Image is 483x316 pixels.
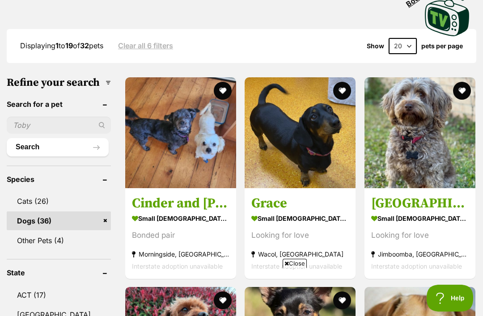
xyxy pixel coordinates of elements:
div: Looking for love [251,229,349,241]
button: favourite [453,82,471,100]
div: Bonded pair [132,229,229,241]
a: Dogs (36) [7,211,111,230]
a: ACT (17) [7,286,111,304]
iframe: Help Scout Beacon - Open [427,285,474,312]
label: pets per page [421,42,463,50]
strong: 32 [80,41,89,50]
span: Interstate adoption unavailable [251,262,342,270]
div: Looking for love [371,229,469,241]
a: Cinder and [PERSON_NAME] small [DEMOGRAPHIC_DATA] Dog Bonded pair Morningside, [GEOGRAPHIC_DATA] ... [125,188,236,278]
h3: Cinder and [PERSON_NAME] [132,194,229,211]
strong: small [DEMOGRAPHIC_DATA] Dog [251,211,349,224]
strong: Jimboomba, [GEOGRAPHIC_DATA] [371,248,469,260]
a: Grace small [DEMOGRAPHIC_DATA] Dog Looking for love Wacol, [GEOGRAPHIC_DATA] Interstate adoption ... [245,188,356,278]
img: Grace - Dachshund Dog [245,77,356,188]
h3: [GEOGRAPHIC_DATA] [371,194,469,211]
header: Species [7,175,111,183]
button: favourite [334,82,352,100]
a: Other Pets (4) [7,231,111,250]
button: favourite [214,82,232,100]
h3: Grace [251,194,349,211]
strong: 19 [65,41,73,50]
strong: Wacol, [GEOGRAPHIC_DATA] [251,248,349,260]
span: Interstate adoption unavailable [132,262,223,270]
strong: small [DEMOGRAPHIC_DATA] Dog [371,211,469,224]
header: State [7,269,111,277]
button: Search [7,138,109,156]
header: Search for a pet [7,100,111,108]
span: Interstate adoption unavailable [371,262,462,270]
strong: 1 [55,41,59,50]
a: [GEOGRAPHIC_DATA] small [DEMOGRAPHIC_DATA] Dog Looking for love Jimboomba, [GEOGRAPHIC_DATA] Inte... [364,188,475,278]
img: Cinder and AJ - Maltese x Shih Tzu Dog [125,77,236,188]
span: Displaying to of pets [20,41,103,50]
iframe: Advertisement [79,271,404,312]
a: Clear all 6 filters [118,42,173,50]
span: Show [367,42,384,50]
a: Cats (26) [7,192,111,211]
input: Toby [7,117,111,134]
strong: Morningside, [GEOGRAPHIC_DATA] [132,248,229,260]
h3: Refine your search [7,76,111,89]
img: Brooklyn - Cavalier King Charles Spaniel x Poodle (Toy) Dog [364,77,475,188]
span: Close [283,259,307,268]
strong: small [DEMOGRAPHIC_DATA] Dog [132,211,229,224]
